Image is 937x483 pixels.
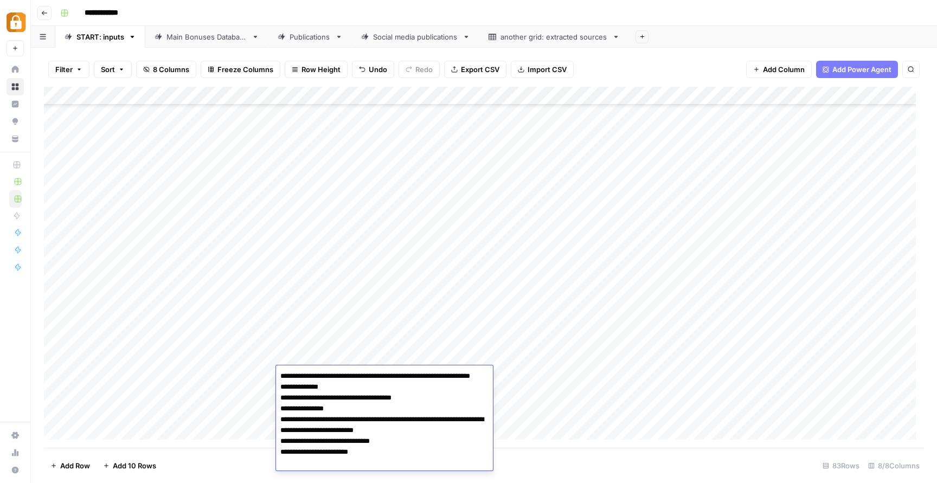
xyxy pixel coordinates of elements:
[399,61,440,78] button: Redo
[7,113,24,130] a: Opportunities
[832,64,891,75] span: Add Power Agent
[352,26,479,48] a: Social media publications
[166,31,247,42] div: Main Bonuses Database
[285,61,348,78] button: Row Height
[7,95,24,113] a: Insights
[94,61,132,78] button: Sort
[48,61,89,78] button: Filter
[55,26,145,48] a: START: inputs
[7,130,24,147] a: Your Data
[500,31,608,42] div: another grid: extracted sources
[145,26,268,48] a: Main Bonuses Database
[113,460,156,471] span: Add 10 Rows
[352,61,394,78] button: Undo
[511,61,574,78] button: Import CSV
[201,61,280,78] button: Freeze Columns
[746,61,812,78] button: Add Column
[528,64,567,75] span: Import CSV
[7,444,24,461] a: Usage
[136,61,196,78] button: 8 Columns
[7,427,24,444] a: Settings
[7,12,26,32] img: Adzz Logo
[461,64,499,75] span: Export CSV
[479,26,629,48] a: another grid: extracted sources
[268,26,352,48] a: Publications
[415,64,433,75] span: Redo
[97,457,163,474] button: Add 10 Rows
[290,31,331,42] div: Publications
[444,61,506,78] button: Export CSV
[7,461,24,479] button: Help + Support
[373,31,458,42] div: Social media publications
[55,64,73,75] span: Filter
[101,64,115,75] span: Sort
[60,460,90,471] span: Add Row
[7,9,24,36] button: Workspace: Adzz
[217,64,273,75] span: Freeze Columns
[153,64,189,75] span: 8 Columns
[763,64,805,75] span: Add Column
[44,457,97,474] button: Add Row
[818,457,864,474] div: 83 Rows
[76,31,124,42] div: START: inputs
[301,64,341,75] span: Row Height
[369,64,387,75] span: Undo
[7,78,24,95] a: Browse
[864,457,924,474] div: 8/8 Columns
[7,61,24,78] a: Home
[816,61,898,78] button: Add Power Agent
